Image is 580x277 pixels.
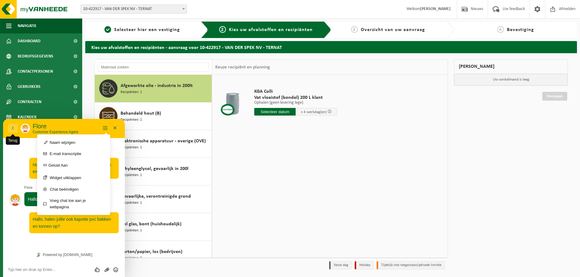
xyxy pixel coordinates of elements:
span: Recipiënten: 1 [121,117,142,123]
span: 10-422917 - VAN DER SPEK NV - TERNAT [81,5,187,13]
span: Recipiënten: 2 [121,255,142,261]
span: Ethyleenglycol, gevaarlijk in 200l [121,165,188,172]
span: Navigatie [18,18,37,33]
span: Kies uw afvalstoffen en recipiënten [229,27,313,32]
span: Behandeld hout (B) [121,110,161,117]
button: Emoji invoeren [108,148,117,154]
span: Selecteer hier een vestiging [114,27,180,32]
button: Gevaarlijke, verontreinigde grond Recipiënten: 1 [95,185,212,213]
span: Vat vloeistof (bondel) 200 L klant [254,95,337,101]
h2: Kies uw afvalstoffen en recipiënten - aanvraag voor 10-422917 - VAN DER SPEK NV - TERNAT [85,41,577,53]
a: Doorgaan [542,92,567,101]
span: 3 [351,26,358,33]
span: Recipiënten: 1 [121,172,142,178]
span: Bedrijfsgegevens [18,49,53,64]
span: 1 [104,26,111,33]
button: Karton/papier, los (bedrijven) Recipiënten: 2 [95,241,212,268]
p: Uw winkelmand is leeg [454,74,568,85]
span: Dashboard [18,33,40,49]
img: Tawky_16x16.svg [33,134,37,138]
span: + 4 werkdag(en) [301,110,327,114]
button: Behandeld hout (B) Recipiënten: 1 [95,102,212,130]
li: Tijdelijk niet toegestaan/période limitée [377,261,445,269]
div: Beoordeel deze chat [90,148,100,154]
div: Keuze recipiënt en planning [212,60,273,75]
strong: [PERSON_NAME] [420,7,451,11]
span: Gevaarlijke, verontreinigde grond [121,193,191,200]
span: Afgewerkte olie - industrie in 200lt [121,82,193,89]
li: Vaste dag [329,261,352,269]
span: 10-422917 - VAN DER SPEK NV - TERNAT [80,5,187,14]
div: Group of buttons [90,148,117,154]
button: Upload bestand [99,148,108,154]
input: Materiaal zoeken [98,63,209,72]
p: Ophalen (geen levering lege) [254,101,337,105]
a: 1Selecteer hier een vestiging [88,26,196,33]
span: Gebruikers [18,79,40,94]
span: Recipiënten: 1 [121,145,142,151]
span: KGA Colli [254,88,337,95]
button: Afgewerkte olie - industrie in 200lt Recipiënten: 1 [95,75,212,102]
span: Contactpersonen [18,64,53,79]
div: [PERSON_NAME] [454,59,568,74]
span: Overzicht van uw aanvraag [361,27,425,32]
span: Elektronische apparatuur - overige (OVE) [121,137,206,145]
button: Hol glas, bont (huishoudelijk) Recipiënten: 1 [95,213,212,241]
span: Bevestiging [507,27,534,32]
span: 4 [497,26,504,33]
span: Kalender [18,109,37,125]
span: Karton/papier, los (bedrijven) [121,248,182,255]
button: Elektronische apparatuur - overige (OVE) Recipiënten: 1 [95,130,212,158]
span: Recipiënten: 1 [121,228,142,234]
button: Ethyleenglycol, gevaarlijk in 200l Recipiënten: 1 [95,158,212,185]
span: Recipiënten: 1 [121,89,142,95]
li: Holiday [355,261,374,269]
span: 2 [219,26,226,33]
span: Contracten [18,94,41,109]
input: Selecteer datum [254,108,296,116]
span: Hol glas, bont (huishoudelijk) [121,220,181,228]
a: Powered by [DOMAIN_NAME] [31,132,91,140]
span: Recipiënten: 1 [121,200,142,206]
iframe: chat widget [3,119,125,277]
